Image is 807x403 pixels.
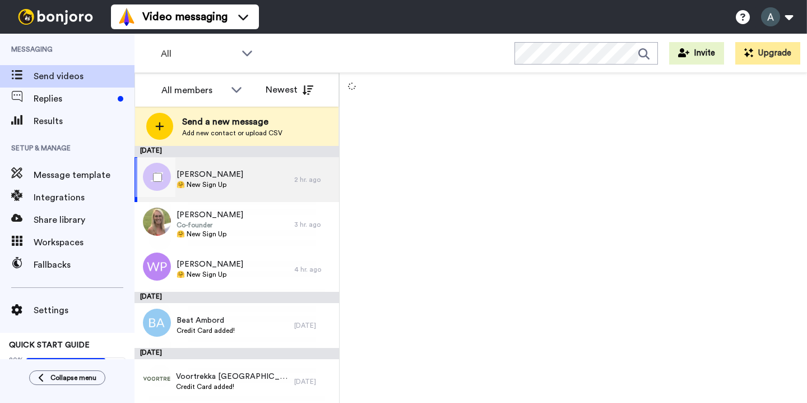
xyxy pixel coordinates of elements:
div: All members [161,84,225,97]
button: Collapse menu [29,370,105,385]
img: bj-logo-header-white.svg [13,9,98,25]
span: Message template [34,168,134,182]
span: [PERSON_NAME] [177,209,243,221]
span: Credit Card added! [176,382,289,391]
button: Invite [669,42,724,65]
span: Credit Card added! [177,326,235,335]
span: [PERSON_NAME] [177,169,243,180]
span: Results [34,115,134,128]
div: [DATE] [134,348,339,359]
span: 🤗 New Sign Up [177,180,243,189]
span: Send videos [34,70,134,83]
span: 80% [9,355,24,364]
img: ba.png [143,309,171,337]
span: Beat Ambord [177,315,235,326]
span: Workspaces [34,236,134,249]
span: Co-founder [177,221,243,230]
div: 4 hr. ago [294,265,333,274]
div: [DATE] [294,321,333,330]
span: Share library [34,213,134,227]
span: Fallbacks [34,258,134,272]
span: Collapse menu [50,373,96,382]
div: 2 hr. ago [294,175,333,184]
span: Video messaging [142,9,228,25]
img: b5fc34a2-4e68-44c3-91c9-b748731208ce.png [142,365,170,393]
span: Integrations [34,191,134,204]
button: Upgrade [735,42,800,65]
div: [DATE] [134,292,339,303]
span: 🤗 New Sign Up [177,270,243,279]
span: Add new contact or upload CSV [182,129,282,138]
div: [DATE] [294,377,333,386]
span: QUICK START GUIDE [9,341,90,349]
div: 3 hr. ago [294,220,333,229]
img: ecc28d8e-896e-4e1c-86cd-aaf37a361de7.jpg [143,208,171,236]
span: 🤗 New Sign Up [177,230,243,239]
span: Settings [34,304,134,317]
span: [PERSON_NAME] [177,259,243,270]
span: Replies [34,92,113,106]
span: All [161,47,236,61]
img: vm-color.svg [118,8,136,26]
span: Voortrekka [GEOGRAPHIC_DATA] [176,371,289,382]
div: [DATE] [134,146,339,157]
span: Send a new message [182,115,282,129]
button: Newest [257,79,322,101]
img: wp.png [143,253,171,281]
